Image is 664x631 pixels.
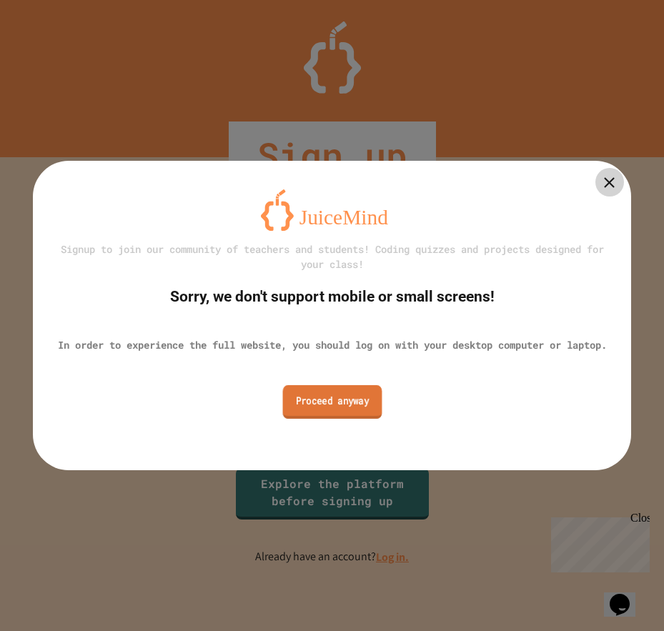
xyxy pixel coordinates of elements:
div: Sorry, we don't support mobile or small screens! [170,286,495,309]
div: Chat with us now!Close [6,6,99,91]
div: In order to experience the full website, you should log on with your desktop computer or laptop. [58,337,607,352]
a: Proceed anyway [282,384,382,418]
img: logo-orange.svg [261,189,404,231]
div: Signup to join our community of teachers and students! Coding quizzes and projects designed for y... [51,242,613,272]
